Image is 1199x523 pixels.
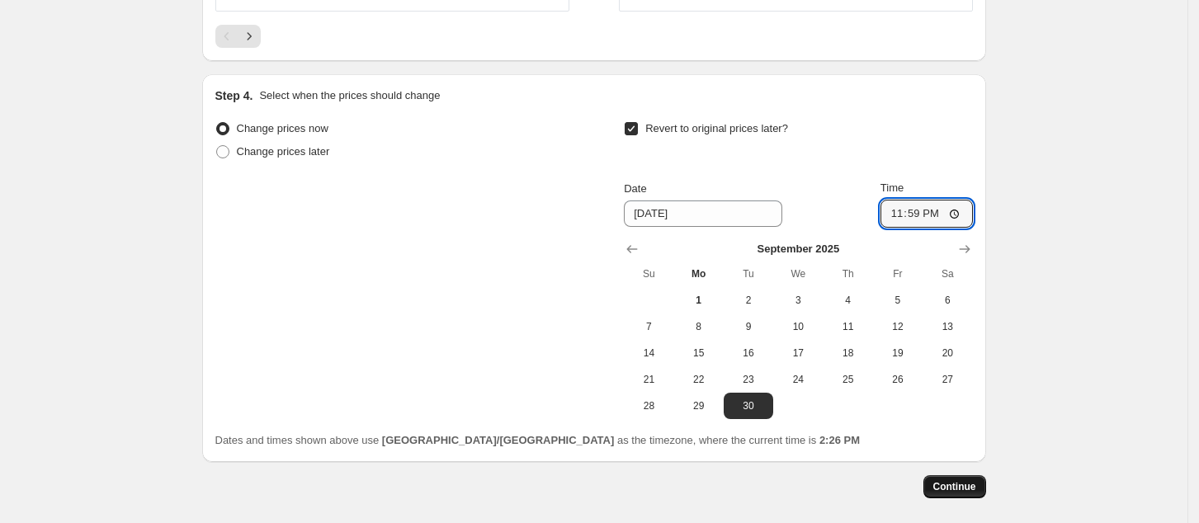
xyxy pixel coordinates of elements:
span: Change prices later [237,145,330,158]
span: 18 [829,346,866,360]
button: Friday September 5 2025 [873,287,923,313]
span: Continue [933,480,976,493]
span: Change prices now [237,122,328,134]
span: 29 [681,399,717,412]
th: Friday [873,261,923,287]
button: Saturday September 6 2025 [923,287,972,313]
span: 21 [630,373,667,386]
button: Thursday September 11 2025 [823,313,872,340]
button: Friday September 19 2025 [873,340,923,366]
span: 15 [681,346,717,360]
span: 24 [780,373,816,386]
span: 16 [730,346,767,360]
button: Saturday September 20 2025 [923,340,972,366]
span: 7 [630,320,667,333]
button: Tuesday September 16 2025 [724,340,773,366]
input: 12:00 [880,200,973,228]
span: We [780,267,816,280]
button: Tuesday September 30 2025 [724,393,773,419]
span: 8 [681,320,717,333]
button: Saturday September 27 2025 [923,366,972,393]
span: 4 [829,294,866,307]
button: Show next month, October 2025 [953,238,976,261]
button: Saturday September 13 2025 [923,313,972,340]
span: 26 [880,373,916,386]
button: Continue [923,475,986,498]
span: Su [630,267,667,280]
span: Dates and times shown above use as the timezone, where the current time is [215,434,861,446]
span: Time [880,181,904,194]
h2: Step 4. [215,87,253,104]
span: 28 [630,399,667,412]
span: 17 [780,346,816,360]
span: Fr [880,267,916,280]
button: Tuesday September 9 2025 [724,313,773,340]
span: 30 [730,399,767,412]
span: 12 [880,320,916,333]
button: Sunday September 21 2025 [624,366,673,393]
button: Monday September 22 2025 [674,366,724,393]
span: 3 [780,294,816,307]
span: 19 [880,346,916,360]
p: Select when the prices should change [259,87,440,104]
span: 23 [730,373,767,386]
button: Monday September 29 2025 [674,393,724,419]
button: Monday September 15 2025 [674,340,724,366]
span: Revert to original prices later? [645,122,788,134]
button: Tuesday September 2 2025 [724,287,773,313]
button: Wednesday September 24 2025 [773,366,823,393]
button: Sunday September 14 2025 [624,340,673,366]
button: Thursday September 4 2025 [823,287,872,313]
button: Today Monday September 1 2025 [674,287,724,313]
span: Sa [929,267,965,280]
button: Show previous month, August 2025 [621,238,644,261]
span: 13 [929,320,965,333]
th: Monday [674,261,724,287]
button: Wednesday September 17 2025 [773,340,823,366]
span: 2 [730,294,767,307]
span: 22 [681,373,717,386]
span: 27 [929,373,965,386]
button: Thursday September 18 2025 [823,340,872,366]
span: 1 [681,294,717,307]
b: 2:26 PM [819,434,860,446]
span: 10 [780,320,816,333]
button: Tuesday September 23 2025 [724,366,773,393]
span: 6 [929,294,965,307]
span: Tu [730,267,767,280]
span: 5 [880,294,916,307]
span: Th [829,267,866,280]
span: 11 [829,320,866,333]
button: Next [238,25,261,48]
th: Wednesday [773,261,823,287]
nav: Pagination [215,25,261,48]
span: 14 [630,346,667,360]
button: Monday September 8 2025 [674,313,724,340]
button: Friday September 26 2025 [873,366,923,393]
span: 9 [730,320,767,333]
input: 9/1/2025 [624,200,782,227]
th: Thursday [823,261,872,287]
button: Sunday September 7 2025 [624,313,673,340]
button: Friday September 12 2025 [873,313,923,340]
th: Saturday [923,261,972,287]
button: Wednesday September 3 2025 [773,287,823,313]
span: 25 [829,373,866,386]
th: Tuesday [724,261,773,287]
b: [GEOGRAPHIC_DATA]/[GEOGRAPHIC_DATA] [382,434,614,446]
span: Date [624,182,646,195]
button: Wednesday September 10 2025 [773,313,823,340]
button: Thursday September 25 2025 [823,366,872,393]
span: 20 [929,346,965,360]
span: Mo [681,267,717,280]
th: Sunday [624,261,673,287]
button: Sunday September 28 2025 [624,393,673,419]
